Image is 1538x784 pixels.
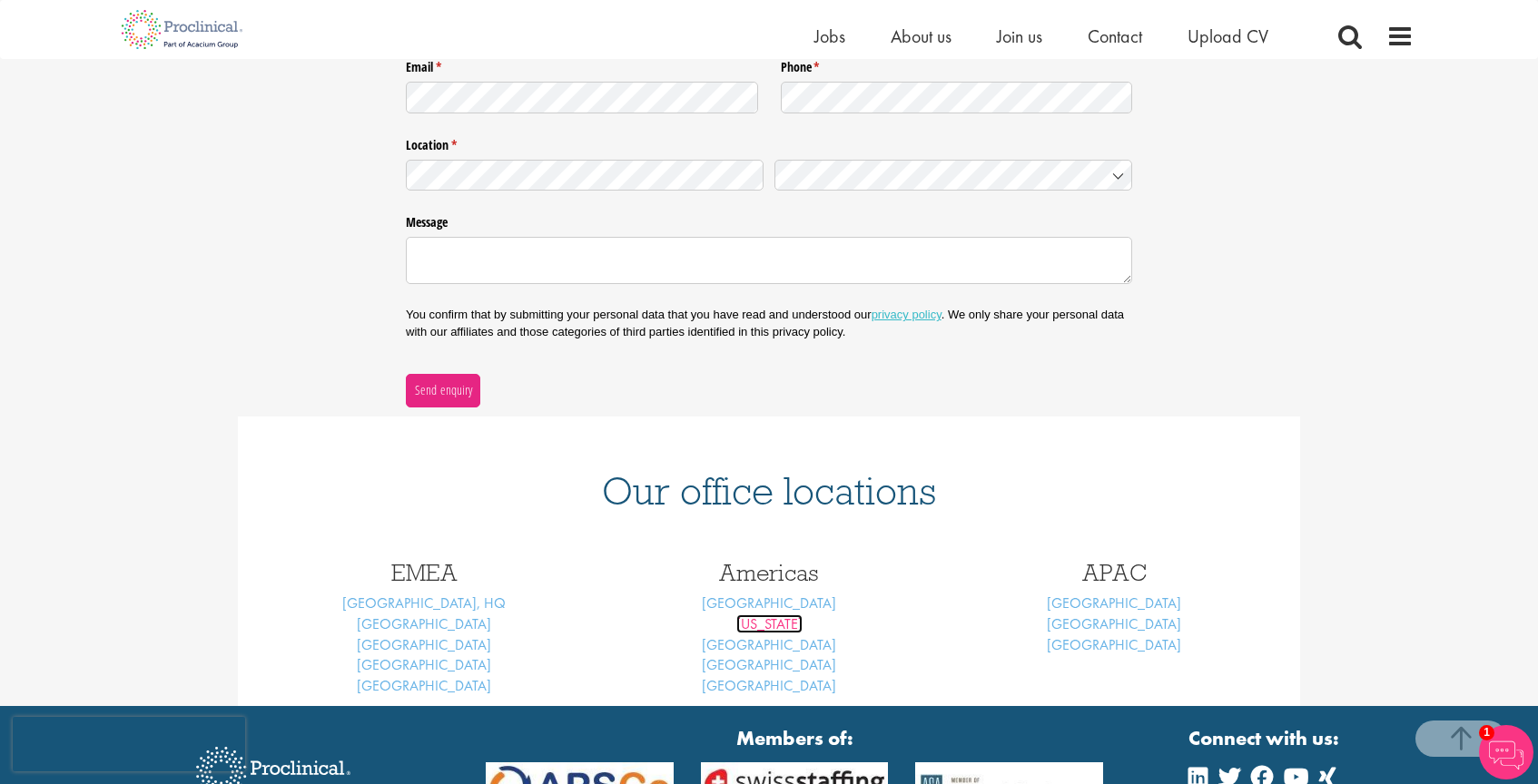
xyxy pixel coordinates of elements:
[265,561,583,584] h3: EMEA
[406,53,758,76] label: Email
[342,593,506,612] a: [GEOGRAPHIC_DATA], HQ
[265,471,1273,511] h1: Our office locations
[1047,614,1181,633] a: [GEOGRAPHIC_DATA]
[997,24,1042,48] a: Join us
[702,635,836,654] a: [GEOGRAPHIC_DATA]
[814,24,845,48] a: Jobs
[736,614,803,633] a: [US_STATE]
[406,131,1132,154] legend: Location
[13,717,245,771] iframe: reCAPTCHA
[1188,724,1343,752] strong: Connect with us:
[1479,725,1494,740] span: 1
[406,160,764,191] input: State / Province / Region
[891,24,951,48] a: About us
[1479,725,1533,779] img: Chatbot
[702,593,836,612] a: [GEOGRAPHIC_DATA]
[781,53,1133,76] label: Phone
[357,635,491,654] a: [GEOGRAPHIC_DATA]
[357,676,491,695] a: [GEOGRAPHIC_DATA]
[955,561,1273,584] h3: APAC
[702,655,836,674] a: [GEOGRAPHIC_DATA]
[406,374,480,407] button: Send enquiry
[774,160,1132,191] input: Country
[610,561,928,584] h3: Americas
[486,724,1103,752] strong: Members of:
[1047,635,1181,654] a: [GEOGRAPHIC_DATA]
[1188,24,1268,48] a: Upload CV
[414,380,473,400] span: Send enquiry
[406,307,1132,339] p: You confirm that by submitting your personal data that you have read and understood our . We only...
[357,655,491,674] a: [GEOGRAPHIC_DATA]
[702,676,836,695] a: [GEOGRAPHIC_DATA]
[872,308,942,321] a: privacy policy
[1047,593,1181,612] a: [GEOGRAPHIC_DATA]
[406,208,1132,231] label: Message
[1088,24,1142,48] a: Contact
[357,614,491,633] a: [GEOGRAPHIC_DATA]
